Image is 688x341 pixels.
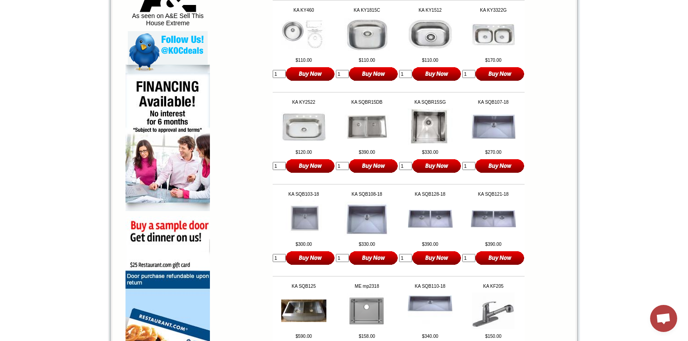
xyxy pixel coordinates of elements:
[281,112,326,142] img: KA KY2522
[273,8,335,13] td: KA KY460
[273,242,335,247] td: $300.00
[273,100,335,105] td: KA KY2522
[336,242,398,247] td: $330.00
[286,250,335,265] input: Buy Now
[475,66,525,81] input: Buy Now
[336,58,398,63] td: $110.00
[273,284,335,289] td: KA SQB125
[412,66,461,81] input: Buy Now
[336,8,398,13] td: KA KY1815C
[349,158,398,173] input: Buy Now
[336,150,398,155] td: $390.00
[336,334,398,339] td: $158.00
[462,58,525,63] td: $170.00
[336,284,398,289] td: ME mp2318
[408,109,453,145] img: KA SQBR15SG
[399,150,461,155] td: $330.00
[475,158,525,173] input: Buy Now
[344,18,390,51] img: KA KY1815C
[462,150,525,155] td: $270.00
[273,334,335,339] td: $590.00
[286,201,322,237] img: KA SQB103-18
[336,100,398,105] td: KA SQBR15DB
[462,8,525,13] td: KA KY3322G
[475,250,525,265] input: Buy Now
[273,150,335,155] td: $120.00
[281,300,326,322] img: KA SQB125
[462,242,525,247] td: $390.00
[408,295,453,327] img: KA SQB110-18
[650,305,677,332] a: Open chat
[281,20,326,50] img: KA KY460
[344,202,390,236] img: KA SQB108-18
[399,334,461,339] td: $340.00
[462,100,525,105] td: KA SQB107-18
[471,210,516,227] img: KA SQB121-18
[349,66,398,81] input: Buy Now
[399,284,461,289] td: KA SQB110-18
[412,250,461,265] input: Buy Now
[408,210,453,227] img: KA SQB128-18
[399,242,461,247] td: $390.00
[472,293,515,329] img: KA KF205
[286,158,335,173] input: Buy Now
[344,115,390,138] img: KA SQBR15DB
[399,58,461,63] td: $110.00
[462,334,525,339] td: $150.00
[349,250,398,265] input: Buy Now
[462,192,525,197] td: KA SQB121-18
[471,23,516,46] img: KA KY3322G
[399,100,461,105] td: KA SQBR15SG
[471,114,516,140] img: KA SQB107-18
[399,8,461,13] td: KA KY1512
[346,293,387,329] img: ME mp2318
[462,284,525,289] td: KA KF205
[412,158,461,173] input: Buy Now
[273,58,335,63] td: $110.00
[286,66,335,81] input: Buy Now
[336,192,398,197] td: KA SQB108-18
[408,20,453,50] img: KA KY1512
[273,192,335,197] td: KA SQB103-18
[399,192,461,197] td: KA SQB128-18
